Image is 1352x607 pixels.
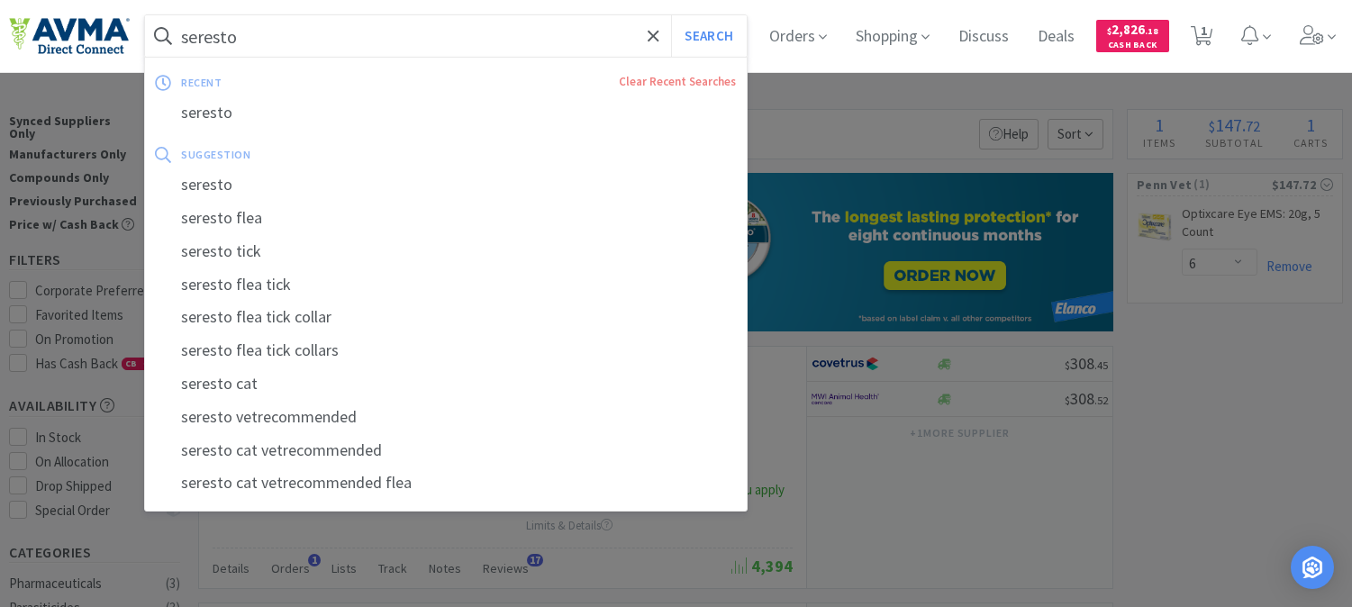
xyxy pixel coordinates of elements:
[145,96,747,130] div: seresto
[1184,31,1220,47] a: 1
[1030,29,1082,45] a: Deals
[145,367,747,401] div: seresto cat
[1107,21,1158,38] span: 2,826
[145,268,747,302] div: seresto flea tick
[1291,546,1334,589] div: Open Intercom Messenger
[9,17,130,55] img: e4e33dab9f054f5782a47901c742baa9_102.png
[145,401,747,434] div: seresto vetrecommended
[145,168,747,202] div: seresto
[1096,12,1169,60] a: $2,826.18Cash Back
[1107,41,1158,52] span: Cash Back
[145,235,747,268] div: seresto tick
[145,467,747,500] div: seresto cat vetrecommended flea
[1145,25,1158,37] span: . 18
[181,140,493,168] div: suggestion
[951,29,1016,45] a: Discuss
[181,68,420,96] div: recent
[145,301,747,334] div: seresto flea tick collar
[145,202,747,235] div: seresto flea
[671,15,746,57] button: Search
[145,434,747,467] div: seresto cat vetrecommended
[145,334,747,367] div: seresto flea tick collars
[145,15,747,57] input: Search by item, sku, manufacturer, ingredient, size...
[1107,25,1112,37] span: $
[619,74,736,89] a: Clear Recent Searches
